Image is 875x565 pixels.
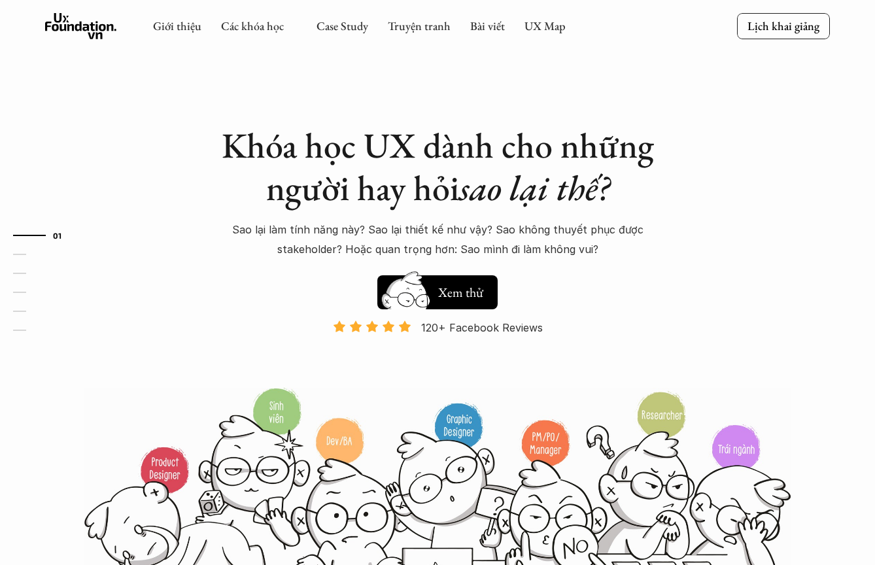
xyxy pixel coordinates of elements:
[421,318,543,337] p: 120+ Facebook Reviews
[459,165,609,211] em: sao lại thế?
[737,13,830,39] a: Lịch khai giảng
[53,230,62,239] strong: 01
[209,220,666,260] p: Sao lại làm tính năng này? Sao lại thiết kế như vậy? Sao không thuyết phục được stakeholder? Hoặc...
[317,18,368,33] a: Case Study
[377,269,498,309] a: Xem thử
[524,18,566,33] a: UX Map
[13,228,75,243] a: 01
[436,283,485,301] h5: Xem thử
[388,18,451,33] a: Truyện tranh
[209,124,666,209] h1: Khóa học UX dành cho những người hay hỏi
[321,320,554,386] a: 120+ Facebook Reviews
[221,18,284,33] a: Các khóa học
[470,18,505,33] a: Bài viết
[747,18,819,33] p: Lịch khai giảng
[153,18,201,33] a: Giới thiệu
